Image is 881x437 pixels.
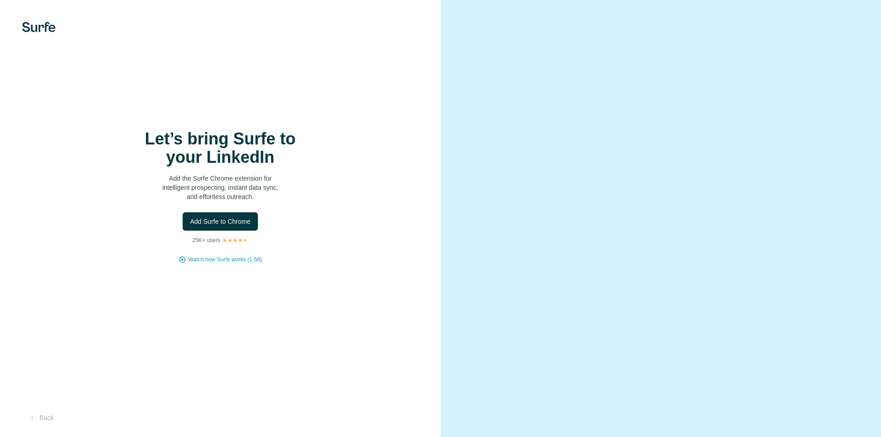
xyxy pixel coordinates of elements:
[192,236,220,244] p: 25K+ users
[183,212,258,231] button: Add Surfe to Chrome
[188,255,262,264] button: Watch how Surfe works (1:58)
[128,130,312,166] h1: Let’s bring Surfe to your LinkedIn
[128,174,312,201] p: Add the Surfe Chrome extension for intelligent prospecting, instant data sync, and effortless out...
[22,22,56,32] img: Surfe's logo
[190,217,251,226] span: Add Surfe to Chrome
[22,409,60,426] button: Back
[222,238,248,243] img: Rating Stars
